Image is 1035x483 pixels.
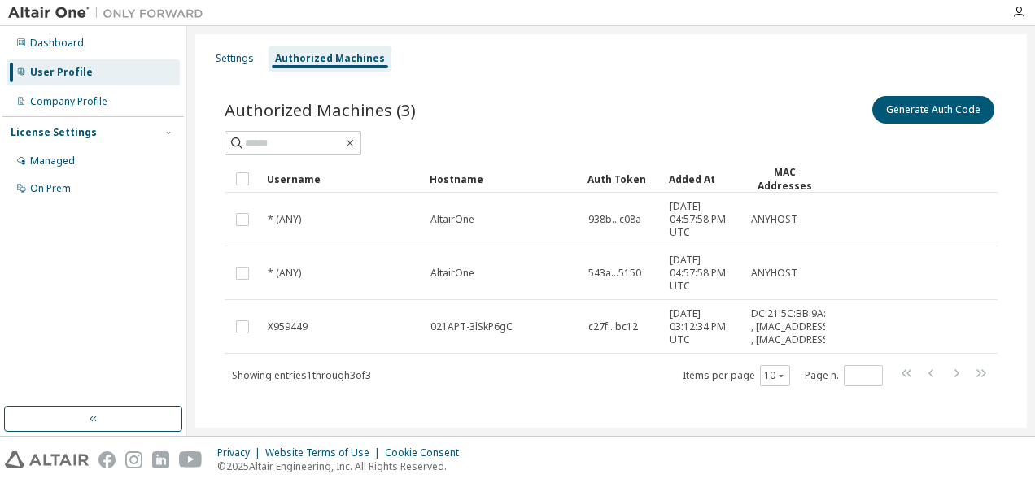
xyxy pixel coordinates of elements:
div: MAC Addresses [750,165,819,193]
span: * (ANY) [268,267,301,280]
div: Cookie Consent [385,446,469,459]
div: License Settings [11,126,97,139]
div: Hostname [430,166,574,192]
span: X959449 [268,320,308,333]
div: Privacy [217,446,265,459]
div: Dashboard [30,37,84,50]
img: altair_logo.svg [5,451,89,468]
span: DC:21:5C:BB:9A:EF , [MAC_ADDRESS] , [MAC_ADDRESS] [751,307,836,346]
div: Company Profile [30,95,107,108]
span: ANYHOST [751,267,797,280]
span: AltairOne [430,213,474,226]
span: [DATE] 04:57:58 PM UTC [670,200,736,239]
div: Added At [669,166,737,192]
span: Page n. [805,365,883,386]
button: 10 [764,369,786,382]
img: Altair One [8,5,212,21]
span: [DATE] 03:12:34 PM UTC [670,307,736,346]
span: 543a...5150 [588,267,641,280]
span: 938b...c08a [588,213,641,226]
button: Generate Auth Code [872,96,994,124]
span: c27f...bc12 [588,320,638,333]
span: Items per page [683,365,790,386]
img: linkedin.svg [152,451,169,468]
div: Username [267,166,417,192]
div: Managed [30,154,75,168]
span: ANYHOST [751,213,797,226]
span: Showing entries 1 through 3 of 3 [232,368,371,382]
img: facebook.svg [98,451,116,468]
div: Auth Token [587,166,656,192]
div: Settings [216,52,254,65]
img: instagram.svg [125,451,142,468]
span: Authorized Machines (3) [225,98,416,121]
span: [DATE] 04:57:58 PM UTC [670,254,736,293]
div: Website Terms of Use [265,446,385,459]
div: Authorized Machines [275,52,385,65]
span: * (ANY) [268,213,301,226]
span: AltairOne [430,267,474,280]
div: On Prem [30,182,71,195]
span: 021APT-3lSkP6gC [430,320,513,333]
img: youtube.svg [179,451,203,468]
p: © 2025 Altair Engineering, Inc. All Rights Reserved. [217,459,469,473]
div: User Profile [30,66,93,79]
